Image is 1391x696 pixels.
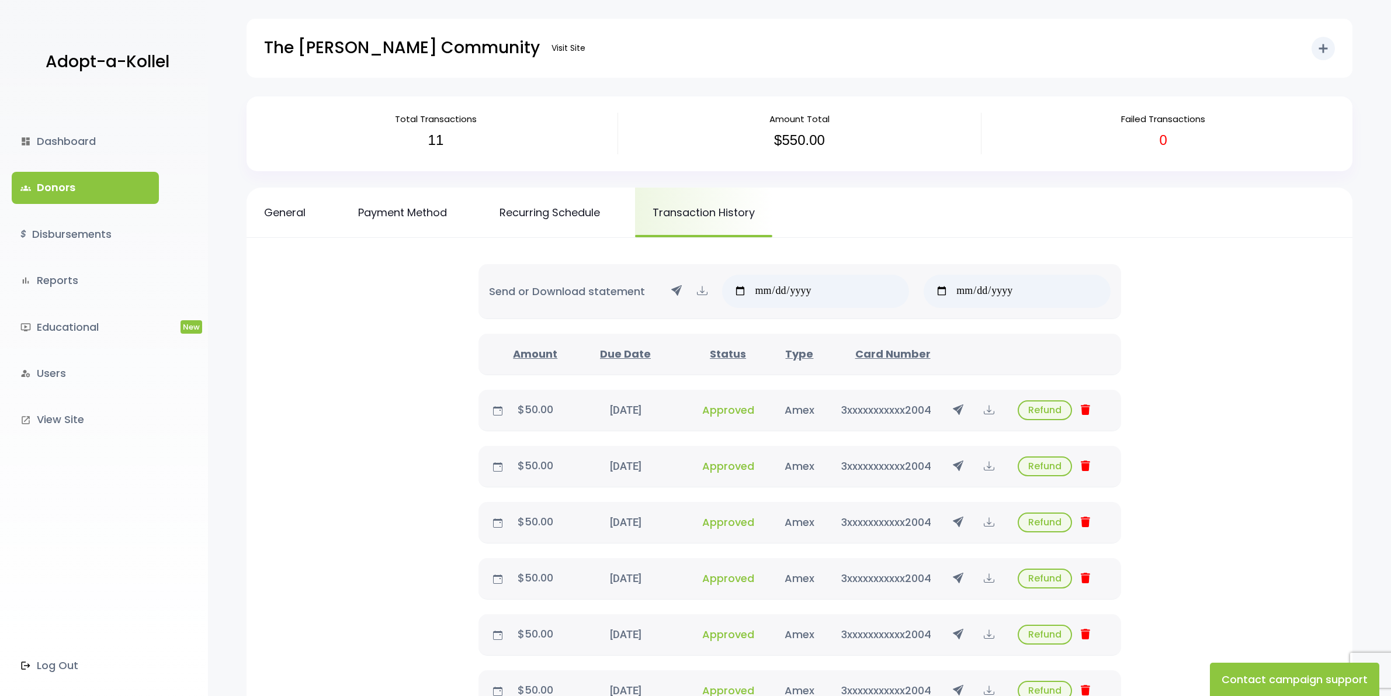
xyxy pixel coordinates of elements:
i: $ [20,226,26,243]
p: $50.00 [507,456,563,475]
div: [DATE] [563,514,688,530]
div: Due Date [563,346,688,362]
a: manage_accountsUsers [12,358,159,389]
a: Adopt-a-Kollel [40,34,169,91]
div: Amex [768,626,830,642]
div: Send or Download statement [478,264,1121,319]
a: Transaction History [635,188,772,237]
i: launch [20,415,31,425]
span: Approved [702,571,754,586]
div: Amex [768,458,830,474]
i: bar_chart [20,275,31,286]
i: manage_accounts [20,368,31,379]
p: $50.00 [507,625,563,643]
p: The [PERSON_NAME] Community [264,33,540,63]
button: add [1312,37,1335,60]
h3: 0 [990,132,1336,149]
div: Amount [507,346,563,362]
div: Amex [768,570,830,586]
a: Recurring Schedule [482,188,618,237]
button: Contact campaign support [1210,663,1379,696]
i: ondemand_video [20,322,31,333]
div: [DATE] [563,402,688,418]
a: General [247,188,323,237]
span: Total Transactions [395,113,477,125]
i: add [1316,41,1330,56]
div: Status [688,346,768,362]
span: Amount Total [769,113,830,125]
i: dashboard [20,136,31,147]
p: $50.00 [507,513,563,531]
div: 3xxxxxxxxxxx2004 [831,458,943,474]
button: Refund [1018,569,1072,588]
div: 3xxxxxxxxxxx2004 [831,514,943,530]
a: Log Out [12,650,159,681]
div: 3xxxxxxxxxxx2004 [831,570,943,586]
a: bar_chartReports [12,265,159,296]
div: [DATE] [563,458,688,474]
a: dashboardDashboard [12,126,159,157]
p: $50.00 [507,400,563,419]
button: Refund [1018,625,1072,645]
div: [DATE] [563,570,688,586]
div: Amex [768,402,830,418]
div: Amex [768,514,830,530]
button: Refund [1018,513,1072,532]
span: groups [20,183,31,193]
span: Failed Transactions [1121,113,1205,125]
h3: $550.00 [627,132,973,149]
span: Approved [702,515,754,529]
span: New [181,320,202,334]
button: Refund [1018,456,1072,476]
p: Adopt-a-Kollel [46,47,169,77]
a: groupsDonors [12,172,159,203]
div: [DATE] [563,626,688,642]
span: Approved [702,459,754,473]
span: Approved [702,627,754,642]
span: Approved [702,403,754,417]
p: $50.00 [507,569,563,587]
a: Payment Method [341,188,464,237]
a: ondemand_videoEducationalNew [12,311,159,343]
a: launchView Site [12,404,159,435]
div: 3xxxxxxxxxxx2004 [831,626,943,642]
div: 3xxxxxxxxxxx2004 [831,402,943,418]
h3: 11 [263,132,609,149]
button: Refund [1018,400,1072,420]
a: $Disbursements [12,219,159,250]
div: Card Number [831,346,955,362]
a: Visit Site [546,37,591,60]
div: Type [768,346,830,362]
